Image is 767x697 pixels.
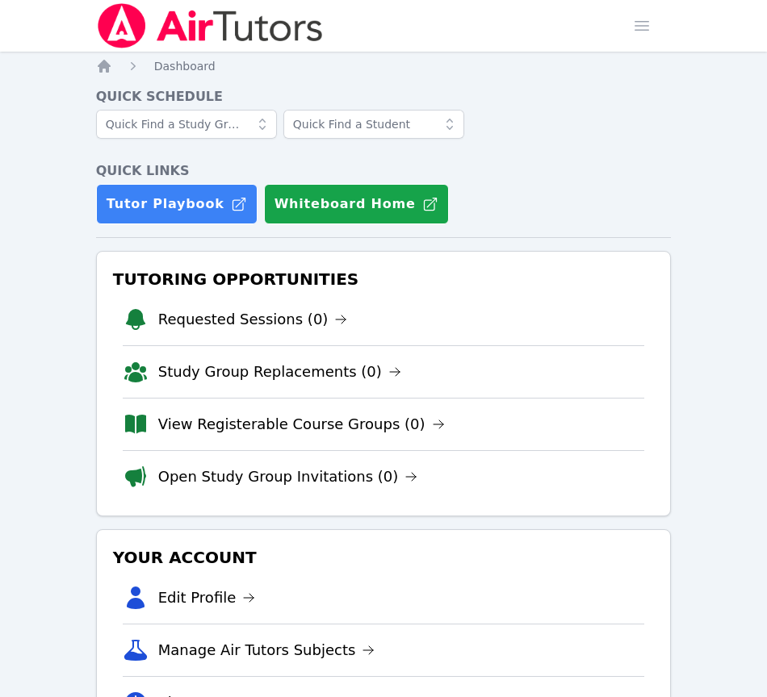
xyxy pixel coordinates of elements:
[96,184,258,224] a: Tutor Playbook
[158,413,445,436] a: View Registerable Course Groups (0)
[96,161,672,181] h4: Quick Links
[158,308,348,331] a: Requested Sessions (0)
[283,110,464,139] input: Quick Find a Student
[110,543,658,572] h3: Your Account
[154,60,216,73] span: Dashboard
[158,465,418,488] a: Open Study Group Invitations (0)
[154,58,216,74] a: Dashboard
[96,3,325,48] img: Air Tutors
[158,361,401,383] a: Study Group Replacements (0)
[96,87,672,106] h4: Quick Schedule
[158,639,375,662] a: Manage Air Tutors Subjects
[158,586,256,609] a: Edit Profile
[264,184,449,224] button: Whiteboard Home
[96,110,277,139] input: Quick Find a Study Group
[96,58,672,74] nav: Breadcrumb
[110,265,658,294] h3: Tutoring Opportunities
